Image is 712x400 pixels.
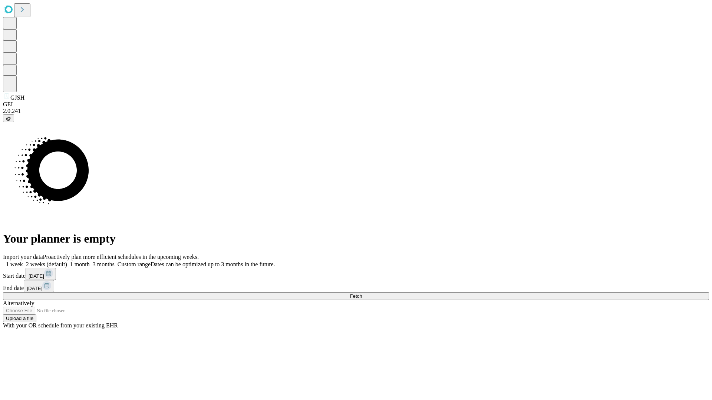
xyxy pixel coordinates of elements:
span: [DATE] [27,286,42,291]
span: 3 months [93,261,115,267]
span: Proactively plan more efficient schedules in the upcoming weeks. [43,254,199,260]
div: GEI [3,101,709,108]
span: Fetch [350,293,362,299]
span: GJSH [10,94,24,101]
button: Upload a file [3,314,36,322]
span: With your OR schedule from your existing EHR [3,322,118,329]
button: [DATE] [26,268,56,280]
span: @ [6,116,11,121]
button: @ [3,114,14,122]
span: 1 month [70,261,90,267]
div: Start date [3,268,709,280]
div: 2.0.241 [3,108,709,114]
button: Fetch [3,292,709,300]
span: Import your data [3,254,43,260]
span: 2 weeks (default) [26,261,67,267]
span: Alternatively [3,300,34,306]
span: 1 week [6,261,23,267]
span: Custom range [118,261,151,267]
button: [DATE] [24,280,54,292]
h1: Your planner is empty [3,232,709,246]
span: Dates can be optimized up to 3 months in the future. [151,261,275,267]
div: End date [3,280,709,292]
span: [DATE] [29,273,44,279]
